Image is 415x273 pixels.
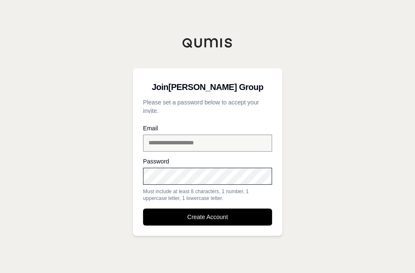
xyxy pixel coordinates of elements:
[143,98,272,115] p: Please set a password below to accept your invite.
[143,158,272,164] label: Password
[143,79,272,96] h3: Join [PERSON_NAME] Group
[143,125,272,131] label: Email
[143,188,272,202] div: Must include at least 8 characters, 1 number, 1 uppercase letter, 1 lowercase letter.
[182,38,233,48] img: Qumis
[143,208,272,225] button: Create Account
